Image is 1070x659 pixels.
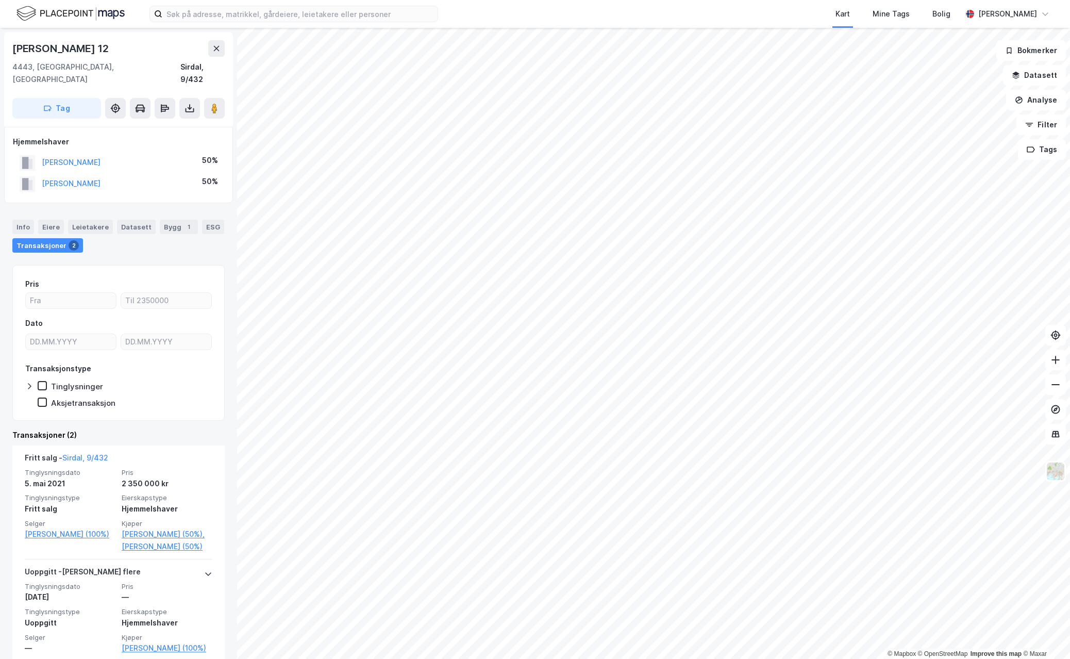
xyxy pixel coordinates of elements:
button: Analyse [1006,90,1066,110]
div: Datasett [117,220,156,234]
div: — [122,591,212,603]
span: Kjøper [122,633,212,642]
a: Mapbox [888,650,916,657]
input: Til 2350000 [121,293,211,308]
div: Tinglysninger [51,382,103,391]
a: [PERSON_NAME] (100%) [122,642,212,654]
span: Eierskapstype [122,607,212,616]
input: DD.MM.YYYY [121,334,211,350]
button: Filter [1016,114,1066,135]
span: Selger [25,633,115,642]
a: [PERSON_NAME] (50%) [122,540,212,553]
div: [DATE] [25,591,115,603]
div: [PERSON_NAME] [978,8,1037,20]
div: Uoppgitt [25,617,115,629]
span: Tinglysningstype [25,493,115,502]
div: Hjemmelshaver [122,503,212,515]
input: Fra [26,293,116,308]
span: Pris [122,468,212,477]
div: Info [12,220,34,234]
div: Fritt salg [25,503,115,515]
div: Kontrollprogram for chat [1018,609,1070,659]
div: Dato [25,317,43,329]
div: — [25,642,115,654]
button: Datasett [1003,65,1066,86]
div: Bygg [160,220,198,234]
div: Transaksjoner (2) [12,429,225,441]
span: Tinglysningsdato [25,582,115,591]
span: Kjøper [122,519,212,528]
img: Z [1046,462,1065,481]
span: Pris [122,582,212,591]
img: logo.f888ab2527a4732fd821a326f86c7f29.svg [16,5,125,23]
div: Hjemmelshaver [122,617,212,629]
span: Tinglysningstype [25,607,115,616]
div: 5. mai 2021 [25,477,115,490]
span: Eierskapstype [122,493,212,502]
div: 1 [183,222,194,232]
div: Transaksjoner [12,238,83,253]
div: Sirdal, 9/432 [180,61,225,86]
button: Tags [1018,139,1066,160]
div: ESG [202,220,224,234]
div: 4443, [GEOGRAPHIC_DATA], [GEOGRAPHIC_DATA] [12,61,180,86]
div: 50% [202,175,218,188]
div: [PERSON_NAME] 12 [12,40,111,57]
a: [PERSON_NAME] (100%) [25,528,115,540]
a: Sirdal, 9/432 [62,453,108,462]
div: Hjemmelshaver [13,136,224,148]
div: 50% [202,154,218,167]
a: Improve this map [971,650,1022,657]
a: [PERSON_NAME] (50%), [122,528,212,540]
input: Søk på adresse, matrikkel, gårdeiere, leietakere eller personer [162,6,438,22]
button: Bokmerker [996,40,1066,61]
a: OpenStreetMap [918,650,968,657]
div: Fritt salg - [25,452,108,468]
div: Bolig [932,8,950,20]
iframe: Chat Widget [1018,609,1070,659]
span: Selger [25,519,115,528]
div: Leietakere [68,220,113,234]
div: Aksjetransaksjon [51,398,115,408]
div: Kart [835,8,850,20]
div: Eiere [38,220,64,234]
div: Pris [25,278,39,290]
div: Uoppgitt - [PERSON_NAME] flere [25,566,141,582]
span: Tinglysningsdato [25,468,115,477]
div: Mine Tags [873,8,910,20]
input: DD.MM.YYYY [26,334,116,350]
div: 2 350 000 kr [122,477,212,490]
div: Transaksjonstype [25,363,91,375]
button: Tag [12,98,101,119]
div: 2 [69,240,79,251]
